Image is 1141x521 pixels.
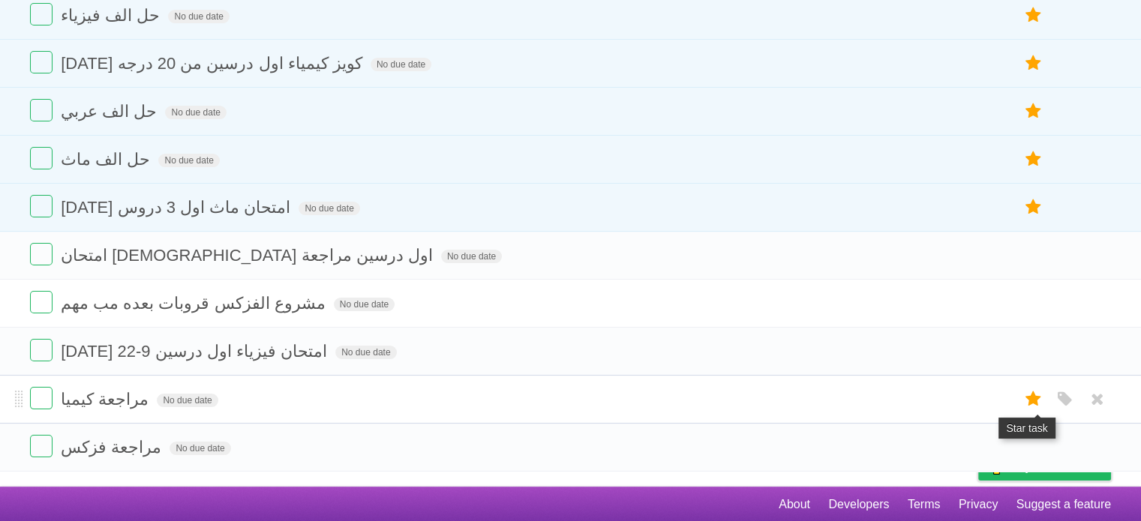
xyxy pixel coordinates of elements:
span: No due date [168,10,229,23]
label: Done [30,51,53,73]
label: Done [30,195,53,217]
label: Done [30,339,53,361]
label: Star task [1019,387,1048,412]
span: No due date [157,394,218,407]
label: Star task [1019,51,1048,76]
span: حل الف فيزياء [61,6,164,25]
label: Done [30,147,53,169]
span: No due date [165,106,226,119]
span: [DATE] امتحان ماث اول 3 دروس [61,198,294,217]
span: مراجعة فزكس [61,438,165,457]
span: No due date [299,202,359,215]
span: Buy me a coffee [1010,454,1103,480]
span: [DATE] 22-9 امتحان فيزياء اول درسين [61,342,331,361]
label: Star task [1019,195,1048,220]
span: No due date [441,250,502,263]
label: Done [30,243,53,265]
span: مشروع الفزكس قروبات بعده مب مهم [61,294,329,313]
span: No due date [335,346,396,359]
span: No due date [334,298,395,311]
a: Developers [828,490,889,519]
span: مراجعة كيميا [61,390,152,409]
span: [DATE] كويز كيمياء اول درسين من 20 درجه [61,54,366,73]
label: Done [30,387,53,409]
span: No due date [158,154,219,167]
label: Done [30,291,53,313]
label: Star task [1019,147,1048,172]
span: امتحان [DEMOGRAPHIC_DATA] اول درسين مراجعة [61,246,437,265]
label: Star task [1019,3,1048,28]
label: Star task [1019,99,1048,124]
label: Done [30,3,53,25]
label: Done [30,435,53,457]
a: Privacy [959,490,998,519]
a: Suggest a feature [1016,490,1111,519]
a: Terms [908,490,941,519]
label: Done [30,99,53,121]
span: No due date [170,442,230,455]
span: No due date [371,58,431,71]
a: About [779,490,810,519]
span: حل الف عربي [61,102,161,121]
span: حل الف ماث [61,150,154,169]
